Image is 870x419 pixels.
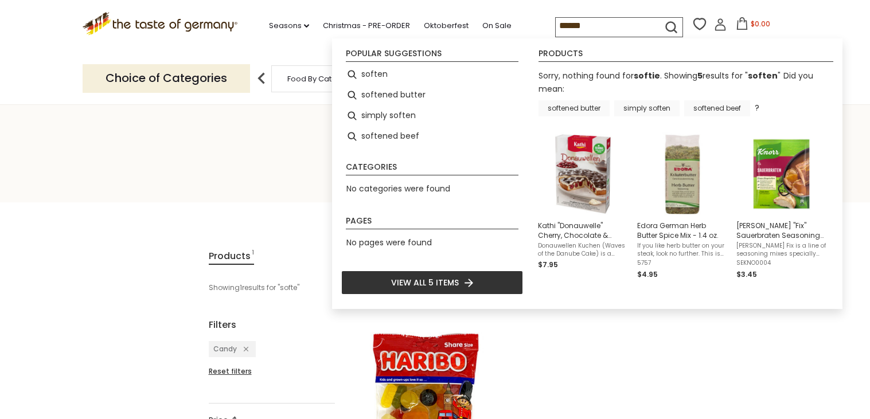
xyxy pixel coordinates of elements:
span: [PERSON_NAME] "Fix" Sauerbraten Seasoning Mix, 1 oz [736,221,826,240]
img: previous arrow [250,67,273,90]
span: [PERSON_NAME] Fix is a line of seasoning mixes specially created to flavor specific dishes repres... [736,242,826,258]
div: Did you mean: ? [539,70,813,114]
p: Choice of Categories [83,64,250,92]
img: Edora German Herb Butter Spice Mix [641,132,724,216]
div: Instant Search Results [332,38,842,310]
div: Showing results for " " [209,278,487,297]
li: Products [539,49,833,62]
span: Sorry, nothing found for . [539,70,662,81]
span: Reset filters [209,366,252,376]
span: 1 [252,248,254,264]
li: simply soften [341,105,523,126]
div: Remove filter: Candy [237,344,248,354]
li: Kathi "Donauwelle" Cherry, Chocolate & Cream Cake, Baking Mix Kit, 545g [533,128,633,285]
span: Edora German Herb Butter Spice Mix - 1.4 oz. [637,221,727,240]
span: Showing results for " " [664,70,781,81]
a: soften [748,70,778,81]
a: On Sale [482,19,512,32]
li: soften [341,64,523,85]
span: If you like herb butter on your steak, look no further. This is an expertly mixed seasoning with ... [637,242,727,258]
a: Seasons [269,19,309,32]
span: Kathi "Donauwelle" Cherry, Chocolate & Cream Cake, Baking Mix Kit, 545g [538,221,628,240]
b: softie [634,70,660,81]
li: View all 5 items [341,271,523,295]
a: [PERSON_NAME] "Fix" Sauerbraten Seasoning Mix, 1 oz[PERSON_NAME] Fix is a line of seasoning mixes... [736,132,826,280]
button: $0.00 [729,17,778,34]
li: Categories [346,163,518,175]
a: Christmas - PRE-ORDER [323,19,410,32]
b: 5 [697,70,703,81]
li: Knorr "Fix" Sauerbraten Seasoning Mix, 1 oz [732,128,831,285]
span: Candy [213,344,237,354]
h1: Search results [36,154,834,179]
a: Oktoberfest [424,19,469,32]
span: $4.95 [637,269,658,279]
a: Edora German Herb Butter Spice MixEdora German Herb Butter Spice Mix - 1.4 oz.If you like herb bu... [637,132,727,280]
li: Pages [346,217,518,229]
span: Filters [209,318,236,332]
a: softened butter [539,100,610,116]
li: Popular suggestions [346,49,518,62]
a: View Products Tab [209,248,254,265]
li: Reset filters [209,366,335,377]
span: $3.45 [736,269,757,279]
b: 1 [240,283,242,293]
a: simply soften [614,100,680,116]
li: Edora German Herb Butter Spice Mix - 1.4 oz. [633,128,732,285]
span: No categories were found [346,183,450,194]
li: softened beef [341,126,523,147]
span: $7.95 [538,260,558,269]
a: softened beef [684,100,750,116]
li: softened butter [341,85,523,105]
span: $0.00 [751,19,770,29]
span: Donauwellen Kuchen (Waves of the Danube Cake) is a German specialty cake made with pound cake, co... [538,242,628,258]
span: 5757 [637,259,727,267]
span: No pages were found [346,237,432,248]
a: Food By Category [287,75,354,83]
span: SEKNO0004 [736,259,826,267]
span: View all 5 items [391,276,459,289]
a: Kathi "Donauwelle" Cherry, Chocolate & Cream Cake, Baking Mix Kit, 545gDonauwellen Kuchen (Waves ... [538,132,628,280]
